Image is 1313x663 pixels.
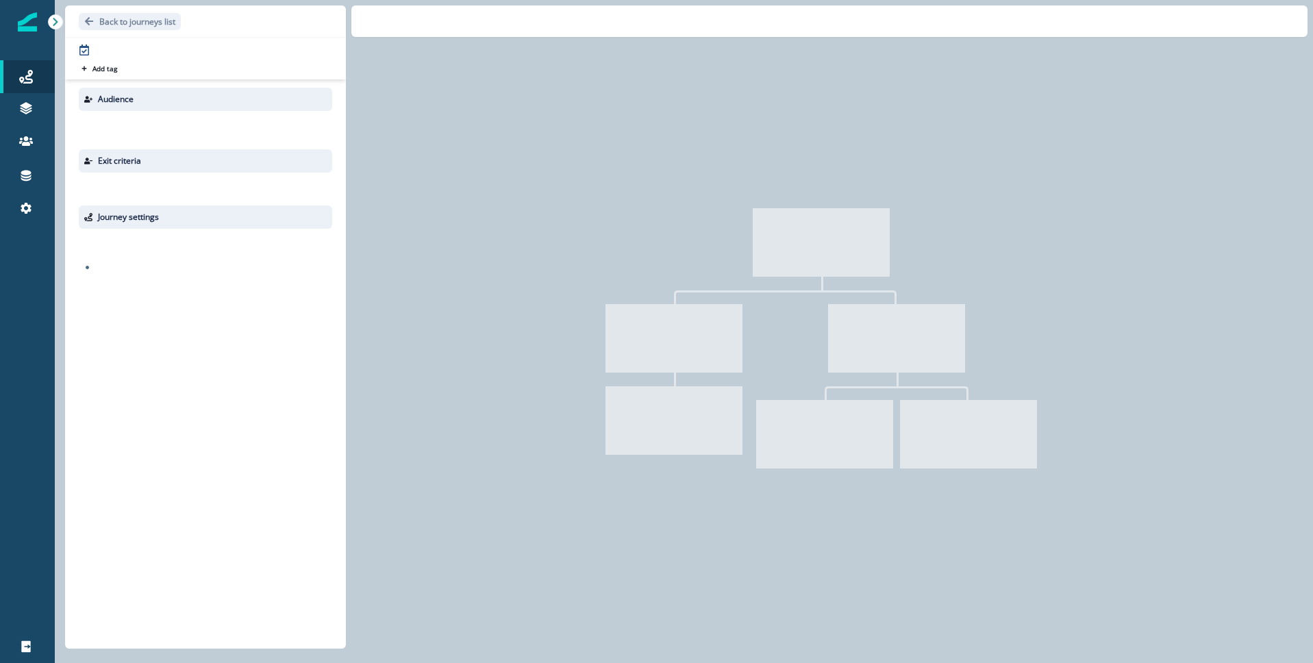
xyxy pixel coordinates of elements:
p: Audience [98,93,134,105]
img: Inflection [18,12,37,32]
p: Back to journeys list [99,16,175,27]
p: Journey settings [98,211,159,223]
button: Add tag [79,63,120,74]
button: Go back [79,13,181,30]
p: Add tag [92,64,117,73]
p: Exit criteria [98,155,141,167]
